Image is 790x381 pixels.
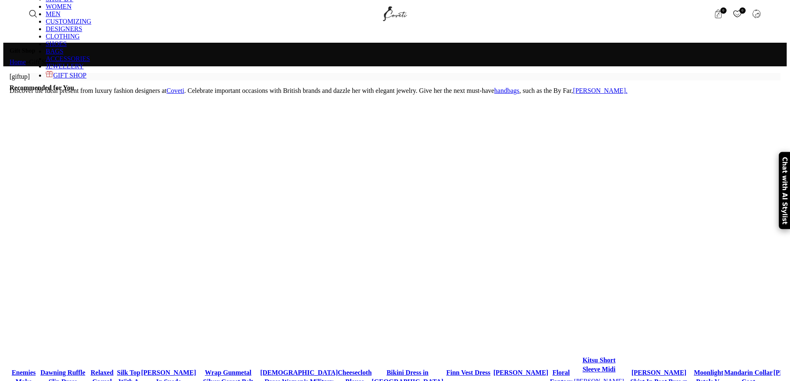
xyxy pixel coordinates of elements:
[46,55,90,62] a: ACCESSORIES
[739,7,746,14] span: 0
[53,72,86,79] span: GIFT SHOP
[381,3,409,24] img: Coveti
[10,84,74,91] span: Recommended for You
[25,5,41,22] a: Search
[260,113,338,362] img: Oxford
[548,113,574,362] img: Needle and Thread
[10,47,780,54] h1: Gift Shop
[729,5,746,22] a: 0
[116,113,141,362] img: Rasario Silk Top – couture evening dress
[196,113,260,362] img: Silver corset belt Wrap Gunmetal Silver Corset Belt Accessories Belts Coveti
[729,5,746,22] div: My Wishlist
[694,113,723,362] img: Needle and Thread
[10,113,38,362] img: Coveti
[46,25,82,32] a: DESIGNERS
[10,58,26,66] a: Home
[493,369,548,376] a: [PERSON_NAME]
[381,18,409,25] a: Site logo
[46,10,61,17] a: MEN
[443,113,493,362] img: Camilla and Marc Finn Vest Dress
[46,18,91,25] a: CUSTOMIZING
[46,70,53,78] img: GiftBag
[46,63,84,70] a: JEWELLERY
[46,48,63,55] a: BAGS
[574,101,624,349] img: Rebecca Vallance Kitsu Short Sleeve Midi Dress
[10,73,780,80] p: [giftup]
[38,113,88,362] img: Zimmermann dress
[720,7,727,14] span: 0
[446,369,490,376] a: Finn Vest Dress
[46,40,67,47] a: SHOES
[46,72,86,79] a: GIFT SHOP
[46,33,80,40] a: CLOTHING
[10,58,780,66] div: »
[46,3,71,10] a: WOMEN
[710,5,727,22] a: 0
